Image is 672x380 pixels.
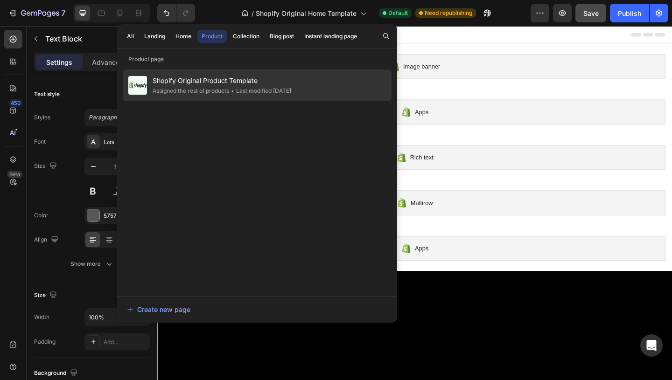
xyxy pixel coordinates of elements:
button: All [123,30,138,43]
button: Publish [610,4,649,22]
div: Undo/Redo [157,4,195,22]
button: Instant landing page [300,30,361,43]
button: Create new page [126,300,388,319]
div: Instant landing page [304,32,357,41]
div: Landing [144,32,165,41]
button: 7 [4,4,70,22]
span: Image banner [267,38,308,49]
div: Assigned the rest of products [153,86,229,96]
div: 575757 [104,212,147,220]
div: 450 [9,99,22,107]
div: Background [34,367,79,380]
button: Collection [229,30,264,43]
button: Landing [140,30,169,43]
button: Blog post [266,30,298,43]
div: Home [175,32,191,41]
div: Width [34,313,49,321]
div: Add... [104,338,147,346]
span: / [252,8,254,18]
p: 7 [61,7,65,19]
div: Product [202,32,223,41]
div: Text style [34,90,60,98]
div: Publish [618,8,641,18]
iframe: To enrich screen reader interactions, please activate Accessibility in Grammarly extension settings [157,26,672,380]
div: Styles [34,113,50,122]
div: Show more [70,259,114,269]
button: Home [171,30,196,43]
span: Multirow [275,187,300,198]
div: Color [34,211,49,220]
div: Size [34,160,59,173]
div: Size [34,289,59,302]
p: Settings [46,57,72,67]
div: Open Intercom Messenger [640,334,663,357]
div: All [127,32,134,41]
div: Padding [34,338,56,346]
span: Need republishing [425,9,472,17]
div: Create new page [127,304,190,314]
p: Advanced [92,57,124,67]
p: Product page [117,55,397,64]
div: Beta [7,171,22,178]
div: Collection [233,32,259,41]
input: Auto [85,309,149,325]
div: Last modified [DATE] [229,86,291,96]
button: Product [197,30,227,43]
button: Show more [34,256,150,272]
div: Lora [104,138,147,146]
p: Text Block [45,33,125,44]
span: • [231,87,234,94]
span: Default [388,9,408,17]
div: Align [34,234,60,246]
span: Rich text [275,137,300,148]
span: Paragraph 1* [89,113,124,122]
span: Apps [280,236,295,247]
span: Apps [280,88,295,99]
button: Save [575,4,606,22]
button: Paragraph 1* [84,109,150,126]
span: Save [583,9,599,17]
span: Shopify Original Home Template [256,8,357,18]
div: Blog post [270,32,294,41]
div: Font [34,138,46,146]
span: Shopify Original Product Template [153,75,291,86]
